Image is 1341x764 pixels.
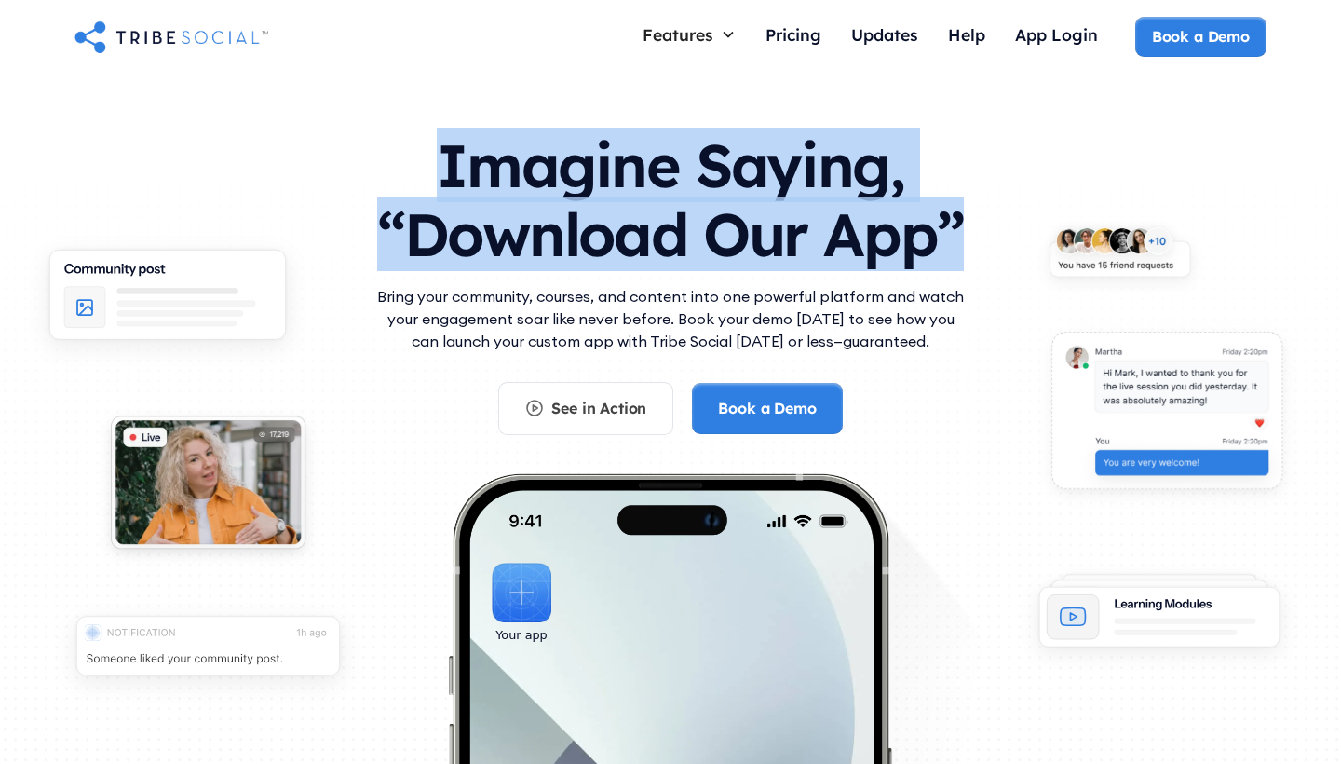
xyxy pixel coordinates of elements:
[836,17,933,57] a: Updates
[765,24,821,45] div: Pricing
[933,17,1000,57] a: Help
[851,24,918,45] div: Updates
[1019,563,1300,673] img: An illustration of Learning Modules
[1015,24,1098,45] div: App Login
[372,113,968,278] h1: Imagine Saying, “Download Our App”
[498,382,673,434] a: See in Action
[751,17,836,57] a: Pricing
[1033,319,1301,512] img: An illustration of chat
[643,24,713,45] div: Features
[94,403,322,570] img: An illustration of Live video
[628,17,751,52] div: Features
[551,398,646,418] div: See in Action
[1000,17,1113,57] a: App Login
[27,234,308,368] img: An illustration of Community Feed
[372,285,968,352] p: Bring your community, courses, and content into one powerful platform and watch your engagement s...
[692,383,842,433] a: Book a Demo
[495,625,547,646] div: Your app
[1033,215,1207,298] img: An illustration of New friends requests
[54,600,362,703] img: An illustration of push notification
[74,18,268,55] a: home
[1135,17,1266,56] a: Book a Demo
[948,24,985,45] div: Help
